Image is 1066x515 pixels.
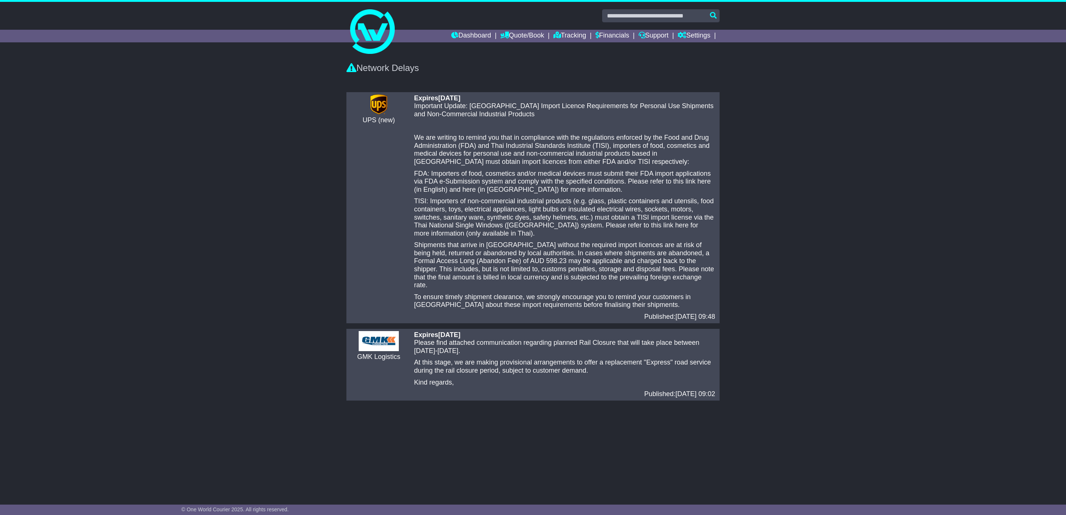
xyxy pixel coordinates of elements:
[359,331,399,351] img: CarrierLogo
[414,94,715,103] div: Expires
[414,359,715,375] p: At this stage, we are making provisional arrangements to offer a replacement "Express" road servi...
[414,134,715,166] p: We are writing to remind you that in compliance with the regulations enforced by the Food and Dru...
[181,506,289,512] span: © One World Courier 2025. All rights reserved.
[414,241,715,289] p: Shipments that arrive in [GEOGRAPHIC_DATA] without the required import licences are at risk of be...
[553,30,586,42] a: Tracking
[438,94,461,102] span: [DATE]
[414,339,715,355] p: Please find attached communication regarding planned Rail Closure that will take place between [D...
[370,94,387,114] img: CarrierLogo
[451,30,491,42] a: Dashboard
[414,197,715,237] p: TISI: Importers of non-commercial industrial products (e.g. glass, plastic containers and utensil...
[438,331,461,339] span: [DATE]
[346,63,720,74] div: Network Delays
[678,30,710,42] a: Settings
[351,353,407,361] div: GMK Logistics
[639,30,669,42] a: Support
[414,313,715,321] div: Published:
[414,379,715,387] p: Kind regards,
[675,390,715,398] span: [DATE] 09:02
[500,30,544,42] a: Quote/Book
[414,293,715,309] p: To ensure timely shipment clearance, we strongly encourage you to remind your customers in [GEOGR...
[675,313,715,320] span: [DATE] 09:48
[414,331,715,339] div: Expires
[414,170,715,194] p: FDA: Importers of food, cosmetics and/or medical devices must submit their FDA import application...
[414,102,715,118] p: Important Update: [GEOGRAPHIC_DATA] Import Licence Requirements for Personal Use Shipments and No...
[595,30,629,42] a: Financials
[414,390,715,398] div: Published:
[351,116,407,124] div: UPS (new)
